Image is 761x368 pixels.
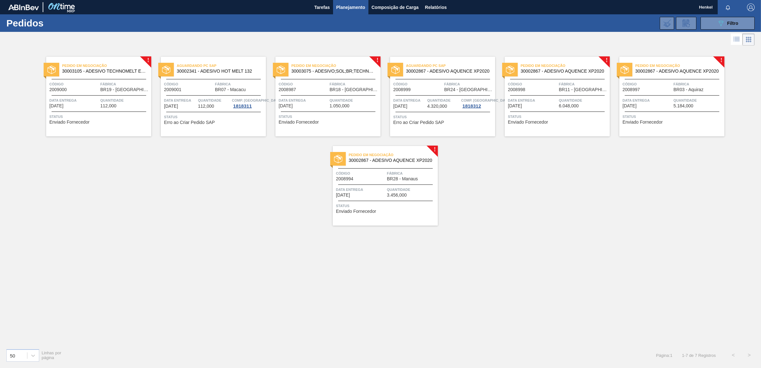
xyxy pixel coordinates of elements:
a: statusAguardando PC SAP30002341 - ADESIVO HOT MELT 132Código2009001FábricaBR07 - MacacuData entre... [151,57,266,136]
button: < [725,347,741,363]
span: Quantidade [387,186,436,193]
span: BR19 - Nova Rio [100,87,150,92]
span: 05/09/2025 [393,104,407,109]
span: 1.050,000 [330,104,349,108]
button: > [741,347,757,363]
span: Linhas por página [42,350,61,360]
span: Filtro [727,21,738,26]
a: !statusPedido em Negociação30003075 - ADESIVO;SOL;BR;TECHNOMELT SUPRA HT 35125Código2008987Fábric... [266,57,380,136]
img: status [47,66,56,74]
span: BR11 - São Luís [559,87,608,92]
span: Data entrega [393,97,426,104]
h1: Pedidos [6,19,105,27]
span: Data entrega [508,97,557,104]
span: 30002341 - ADESIVO HOT MELT 132 [177,69,261,74]
span: 05/09/2025 [508,104,522,108]
span: 30002867 - ADESIVO AQUENCE XP2020 [521,69,605,74]
span: Código [279,81,328,87]
span: Planejamento [336,4,365,11]
a: !statusPedido em Negociação30002867 - ADESIVO AQUENCE XP2020Código2008994FábricaBR28 - ManausData... [323,146,438,226]
img: status [162,66,170,74]
div: 1818312 [461,104,482,109]
span: Enviado Fornecedor [279,120,319,125]
span: 5.184,000 [673,104,693,108]
a: Comp. [GEOGRAPHIC_DATA]1818312 [461,97,494,109]
span: Código [164,81,213,87]
span: Quantidade [198,97,231,104]
img: status [334,155,342,163]
span: Comp. Carga [461,97,510,104]
span: BR18 - Pernambuco [330,87,379,92]
span: Data entrega [49,97,99,104]
span: Fábrica [673,81,723,87]
div: 50 [10,353,15,358]
a: !statusPedido em Negociação30002867 - ADESIVO AQUENCE XP2020Código2008998FábricaBR11 - [GEOGRAPHI... [495,57,610,136]
span: 112,000 [100,104,117,108]
span: Data entrega [279,97,328,104]
span: Relatórios [425,4,447,11]
span: Status [164,114,264,120]
span: 112,000 [198,104,214,109]
span: Quantidade [427,97,460,104]
span: Fábrica [387,170,436,177]
img: status [621,66,629,74]
span: 2009001 [164,87,181,92]
span: 2009000 [49,87,67,92]
span: 30002867 - ADESIVO AQUENCE XP2020 [635,69,719,74]
span: Status [49,113,150,120]
a: statusAguardando PC SAP30002867 - ADESIVO AQUENCE XP2020Código2008999FábricaBR24 - [GEOGRAPHIC_DA... [380,57,495,136]
span: Status [279,113,379,120]
span: Código [393,81,443,87]
span: Status [336,203,436,209]
span: 2008997 [622,87,640,92]
span: Data entrega [622,97,672,104]
a: !statusPedido em Negociação30002867 - ADESIVO AQUENCE XP2020Código2008997FábricaBR03 - AquirazDat... [610,57,724,136]
span: 30002867 - ADESIVO AQUENCE XP2020 [406,69,490,74]
span: BR07 - Macacu [215,87,245,92]
span: Enviado Fornecedor [622,120,663,125]
span: Código [336,170,385,177]
span: Quantidade [673,97,723,104]
div: 1818311 [232,104,253,109]
span: Pedido em Negociação [62,62,151,69]
span: Data entrega [336,186,385,193]
span: Data entrega [164,97,196,104]
span: Quantidade [330,97,379,104]
span: BR28 - Manaus [387,177,418,181]
span: 30003105 - ADESIVO TECHNOMELT EM 362 [62,69,146,74]
span: 1 - 7 de 7 Registros [682,353,716,358]
span: 4.320,000 [427,104,447,109]
span: 2008999 [393,87,411,92]
span: Fábrica [215,81,264,87]
a: !statusPedido em Negociação30003105 - ADESIVO TECHNOMELT EM 362Código2009000FábricaBR19 - [GEOGRA... [37,57,151,136]
span: Página : 1 [656,353,672,358]
button: Filtro [701,17,755,30]
span: 10/09/2025 [622,104,637,108]
img: Logout [747,4,755,11]
span: Tarefas [314,4,330,11]
span: Pedido em Negociação [349,152,438,158]
span: Enviado Fornecedor [508,120,548,125]
span: BR24 - Ponta Grossa [444,87,494,92]
span: Status [622,113,723,120]
span: 20/09/2025 [336,193,350,198]
span: 2008987 [279,87,296,92]
span: 25/08/2025 [49,104,63,108]
img: status [506,66,514,74]
span: 30003075 - ADESIVO;SOL;BR;TECHNOMELT SUPRA HT 35125 [291,69,375,74]
span: 2008998 [508,87,525,92]
img: status [391,66,400,74]
span: Status [393,114,494,120]
img: status [277,66,285,74]
span: 6.048,000 [559,104,579,108]
span: Composição de Carga [372,4,419,11]
span: Erro ao Criar Pedido SAP [393,120,444,125]
span: 27/08/2025 [164,104,178,109]
span: Pedido em Negociação [521,62,610,69]
img: TNhmsLtSVTkK8tSr43FrP2fwEKptu5GPRR3wAAAABJRU5ErkJggg== [8,4,39,10]
span: Aguardando PC SAP [406,62,495,69]
span: BR03 - Aquiraz [673,87,703,92]
span: Status [508,113,608,120]
span: Quantidade [559,97,608,104]
div: Visão em Cards [743,33,755,46]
